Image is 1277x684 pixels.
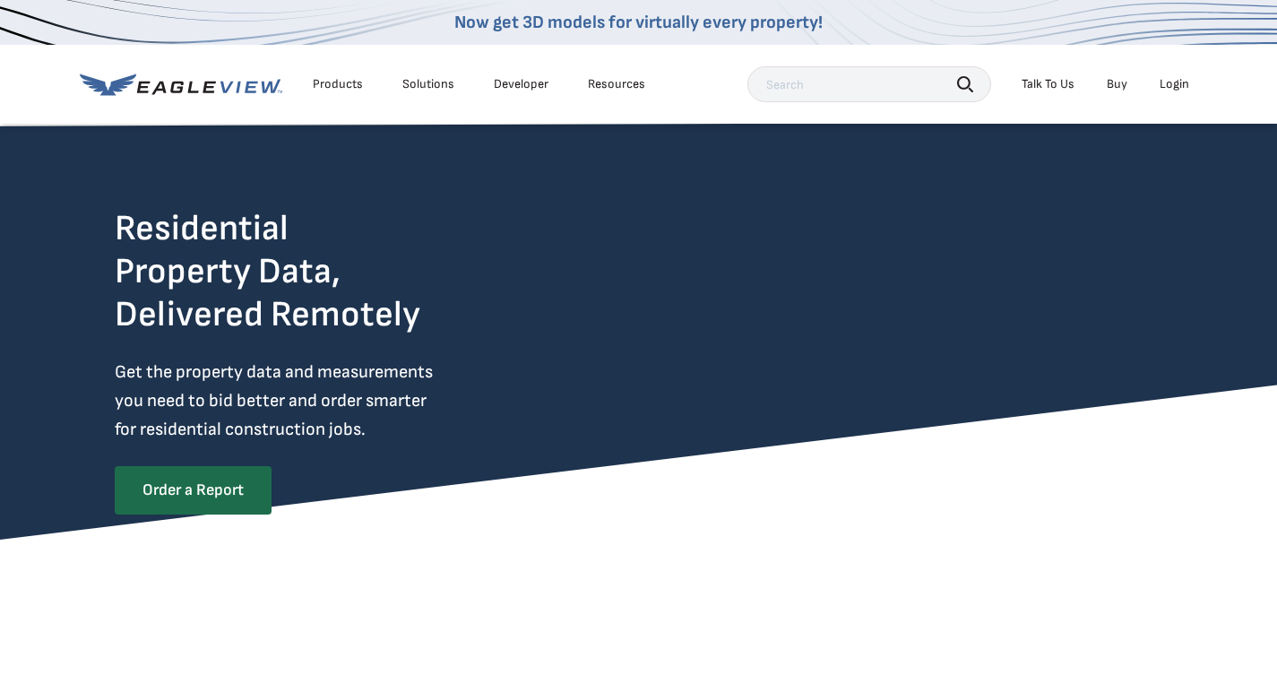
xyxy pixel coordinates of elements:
[1022,76,1074,92] div: Talk To Us
[313,76,363,92] div: Products
[588,76,645,92] div: Resources
[1107,76,1127,92] a: Buy
[115,358,507,444] p: Get the property data and measurements you need to bid better and order smarter for residential c...
[494,76,548,92] a: Developer
[747,66,991,102] input: Search
[1160,76,1189,92] div: Login
[454,12,823,33] a: Now get 3D models for virtually every property!
[115,466,272,515] a: Order a Report
[402,76,454,92] div: Solutions
[115,207,420,336] h2: Residential Property Data, Delivered Remotely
